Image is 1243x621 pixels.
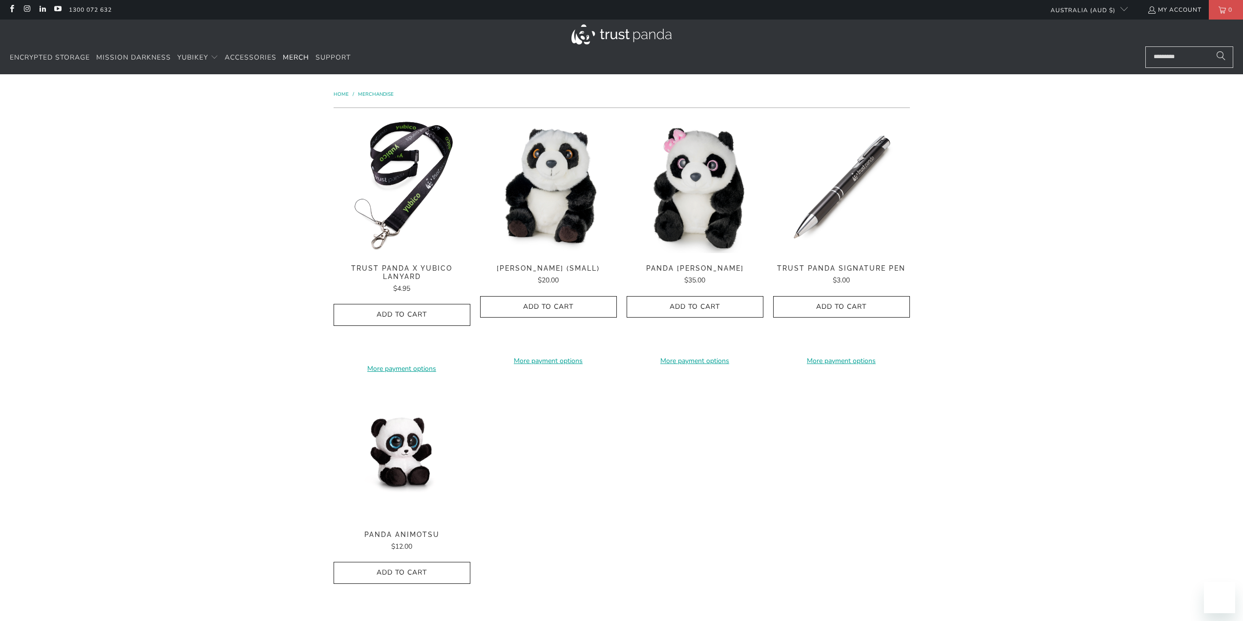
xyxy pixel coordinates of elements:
span: Trust Panda Signature Pen [773,264,910,273]
a: More payment options [334,364,470,374]
a: Merch [283,46,309,69]
span: [PERSON_NAME] (Small) [480,264,617,273]
img: Panda Animotsu - Trust Panda [334,384,470,521]
span: $20.00 [538,276,559,285]
a: [PERSON_NAME] (Small) $20.00 [480,264,617,286]
a: Trust Panda Australia on YouTube [53,6,62,14]
a: Trust Panda Signature Pen $3.00 [773,264,910,286]
a: Panda Animotsu $12.00 [334,531,470,552]
img: Panda Lin Lin (Small) - Trust Panda [480,118,617,255]
span: Panda [PERSON_NAME] [627,264,763,273]
img: Trust Panda Signature Pen - Trust Panda [773,118,910,255]
span: Add to Cart [490,303,607,311]
span: Accessories [225,53,276,62]
a: Trust Panda Australia on LinkedIn [38,6,46,14]
button: Add to Cart [627,296,763,318]
a: My Account [1147,4,1201,15]
button: Add to Cart [480,296,617,318]
span: Merch [283,53,309,62]
img: Trust Panda Yubico Lanyard - Trust Panda [334,118,470,255]
span: Encrypted Storage [10,53,90,62]
span: Add to Cart [344,569,460,577]
a: Panda [PERSON_NAME] $35.00 [627,264,763,286]
span: Home [334,91,349,98]
span: Trust Panda x Yubico Lanyard [334,264,470,281]
a: Support [316,46,351,69]
span: Panda Animotsu [334,531,470,539]
a: Panda Animotsu - Trust Panda Panda Animotsu - Trust Panda [334,384,470,521]
button: Add to Cart [334,562,470,584]
a: Panda Lin Lin (Small) - Trust Panda Panda Lin Lin (Small) - Trust Panda [480,118,617,255]
nav: Translation missing: en.navigation.header.main_nav [10,46,351,69]
span: / [353,91,354,98]
a: Merchandise [358,91,394,98]
span: Add to Cart [344,311,460,319]
span: $35.00 [684,276,705,285]
button: Add to Cart [773,296,910,318]
button: Add to Cart [334,304,470,326]
a: Trust Panda x Yubico Lanyard $4.95 [334,264,470,294]
img: Panda Lin Lin Sparkle - Trust Panda [627,118,763,255]
span: YubiKey [177,53,208,62]
iframe: Button to launch messaging window [1204,582,1235,613]
a: Mission Darkness [96,46,171,69]
span: $12.00 [391,542,412,551]
span: Add to Cart [637,303,753,311]
a: Trust Panda Australia on Facebook [7,6,16,14]
input: Search... [1145,46,1233,68]
a: More payment options [480,356,617,366]
a: Encrypted Storage [10,46,90,69]
a: Trust Panda Australia on Instagram [22,6,31,14]
button: Search [1209,46,1233,68]
span: $3.00 [833,276,850,285]
span: Support [316,53,351,62]
a: Home [334,91,350,98]
a: More payment options [627,356,763,366]
img: Trust Panda Australia [571,24,672,44]
a: Accessories [225,46,276,69]
a: More payment options [773,356,910,366]
summary: YubiKey [177,46,218,69]
a: 1300 072 632 [69,4,112,15]
span: Mission Darkness [96,53,171,62]
span: Add to Cart [783,303,900,311]
span: $4.95 [393,284,410,293]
